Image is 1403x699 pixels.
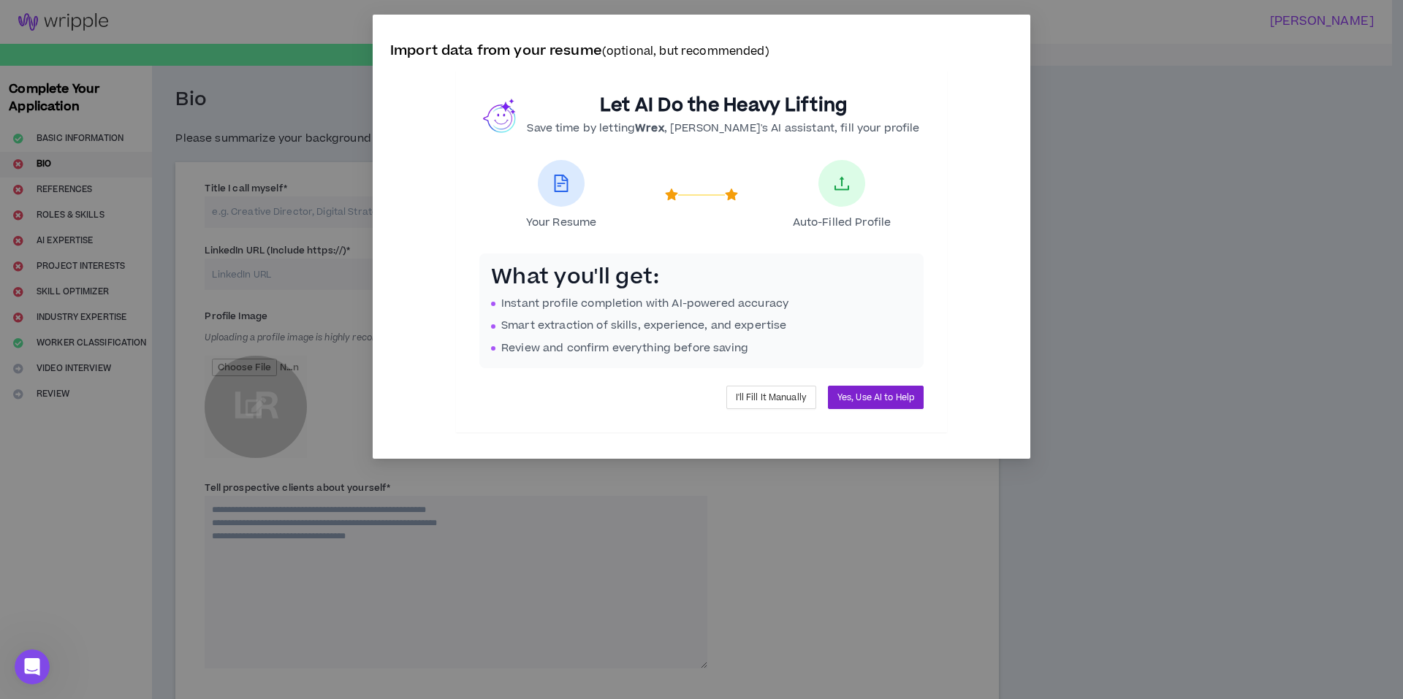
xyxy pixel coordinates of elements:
[665,188,678,202] span: star
[390,41,1013,62] p: Import data from your resume
[527,121,919,137] p: Save time by letting , [PERSON_NAME]'s AI assistant, fill your profile
[491,265,912,290] h3: What you'll get:
[491,340,912,356] li: Review and confirm everything before saving
[837,391,914,405] span: Yes, Use AI to Help
[991,15,1030,54] button: Close
[726,386,816,409] button: I'll Fill It Manually
[736,391,807,405] span: I'll Fill It Manually
[491,318,912,334] li: Smart extraction of skills, experience, and expertise
[635,121,664,136] b: Wrex
[483,98,518,133] img: wrex.png
[491,296,912,312] li: Instant profile completion with AI-powered accuracy
[527,94,919,118] h2: Let AI Do the Heavy Lifting
[725,188,738,202] span: star
[833,175,851,192] span: upload
[15,649,50,684] iframe: Intercom live chat
[828,386,924,409] button: Yes, Use AI to Help
[526,215,597,230] span: Your Resume
[793,215,891,230] span: Auto-Filled Profile
[552,175,570,192] span: file-text
[602,44,769,59] small: (optional, but recommended)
